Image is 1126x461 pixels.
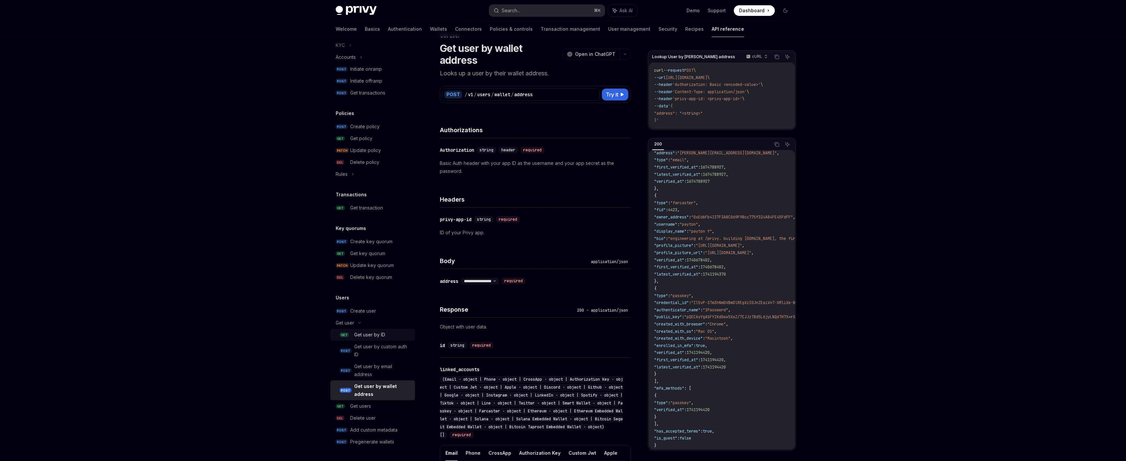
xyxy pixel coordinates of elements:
[330,400,415,412] a: GETGet users
[705,322,707,327] span: :
[780,5,791,16] button: Toggle dark mode
[689,300,691,305] span: :
[440,229,631,237] p: ID of your Privy app.
[350,89,385,97] div: Get transactions
[336,294,349,302] h5: Users
[685,21,704,37] a: Recipes
[336,191,367,199] h5: Transactions
[330,75,415,87] a: POSTInitiate offramp
[691,400,693,405] span: ,
[654,214,689,220] span: "owner_address"
[654,150,675,156] span: "address"
[340,348,352,353] span: POST
[336,136,345,141] span: GET
[440,147,474,153] div: Authorization
[698,165,700,170] span: :
[684,68,693,73] span: POST
[330,329,415,341] a: GETGet user by ID
[654,286,656,291] span: {
[354,363,411,378] div: Get user by email address
[677,222,680,227] span: :
[336,440,348,444] span: POST
[594,8,601,13] span: ⌘ K
[654,82,673,87] span: --header
[330,121,415,133] a: POSTCreate policy
[440,42,560,66] h1: Get user by wallet address
[703,172,726,177] span: 1674788927
[682,314,684,320] span: :
[658,21,677,37] a: Security
[606,91,618,98] span: Try it
[698,357,700,363] span: :
[330,436,415,448] a: POSTPregenerate wallets
[336,109,354,117] h5: Policies
[703,365,726,370] span: 1741194420
[336,416,344,421] span: DEL
[336,206,345,211] span: GET
[687,7,700,14] a: Demo
[668,200,670,206] span: :
[698,222,700,227] span: ,
[336,91,348,96] span: POST
[654,393,656,398] span: {
[654,350,684,355] span: "verified_at"
[728,307,730,313] span: ,
[336,160,344,165] span: DEL
[654,257,684,263] span: "verified_at"
[336,428,348,433] span: POST
[693,329,696,334] span: :
[693,243,696,248] span: :
[696,243,742,248] span: "[URL][DOMAIN_NAME]"
[703,307,728,313] span: "1Password"
[654,207,666,212] span: "fid"
[687,407,710,412] span: 1741194420
[466,445,480,461] button: Phone
[330,424,415,436] a: POSTAdd custom metadata
[691,293,693,298] span: ,
[480,147,493,153] span: string
[440,323,631,331] p: Object with user data.
[705,250,751,255] span: "[URL][DOMAIN_NAME]"
[654,336,703,341] span: "created_with_device"
[654,118,659,123] span: }'
[450,343,464,348] span: string
[654,103,668,109] span: --data
[700,264,724,270] span: 1740678402
[340,388,352,393] span: POST
[726,322,728,327] span: ,
[710,350,712,355] span: ,
[654,75,666,80] span: --url
[654,293,668,298] span: "type"
[677,207,680,212] span: ,
[654,89,673,95] span: --header
[440,342,445,349] div: id
[675,150,677,156] span: :
[350,402,371,410] div: Get users
[354,343,411,359] div: Get user by custom auth ID
[668,293,670,298] span: :
[654,229,687,234] span: "display_name"
[330,63,415,75] a: POSTInitiate onramp
[488,445,511,461] button: CrossApp
[502,278,525,284] div: required
[350,204,383,212] div: Get transaction
[696,343,705,348] span: true
[714,329,717,334] span: ,
[761,82,763,87] span: \
[684,257,687,263] span: :
[654,322,705,327] span: "created_with_browser"
[654,68,663,73] span: curl
[440,69,631,78] p: Looks up a user by their wallet address.
[700,365,703,370] span: :
[350,426,397,434] div: Add custom metadata
[772,140,781,149] button: Copy the contents from the code block
[350,158,379,166] div: Delete policy
[654,264,698,270] span: "first_verified_at"
[468,91,473,98] div: v1
[604,445,617,461] button: Apple
[700,172,703,177] span: :
[654,179,684,184] span: "verified_at"
[350,307,376,315] div: Create user
[698,264,700,270] span: :
[654,272,700,277] span: "latest_verified_at"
